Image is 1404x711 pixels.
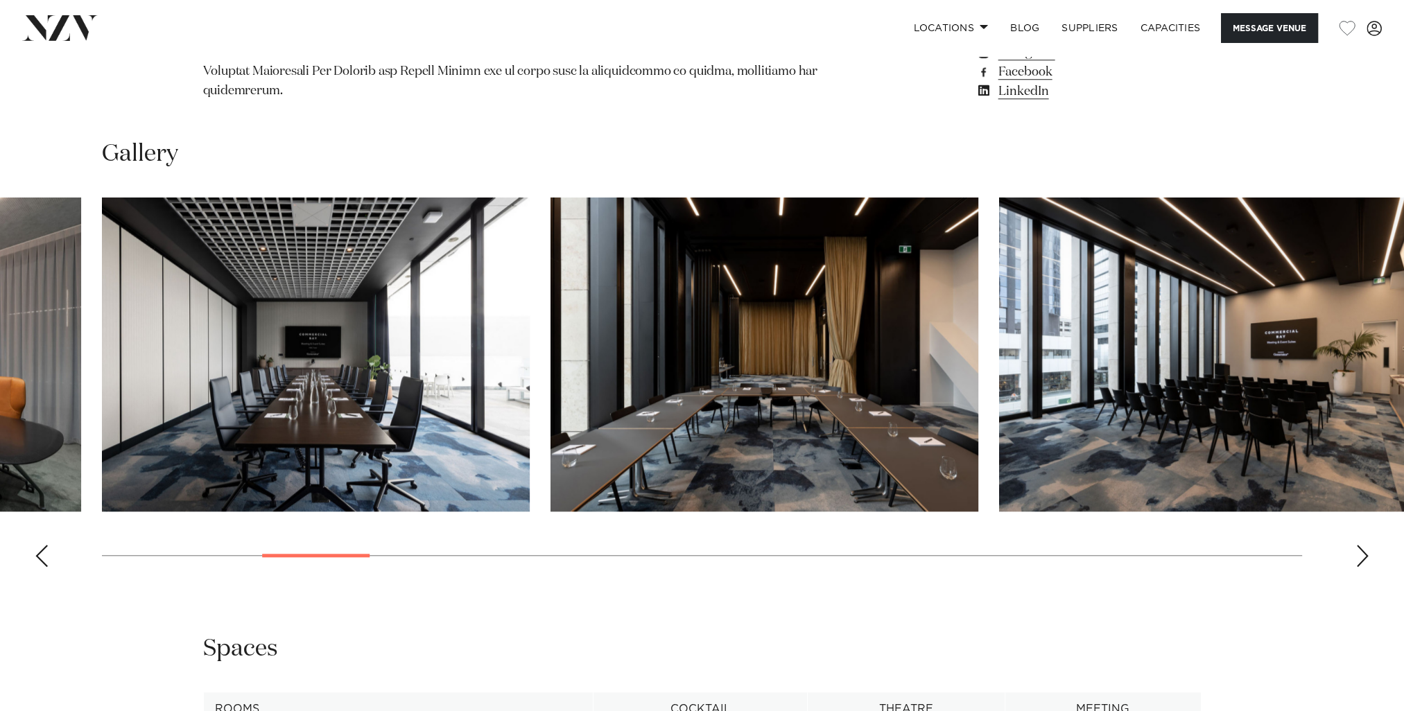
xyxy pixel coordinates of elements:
swiper-slide: 6 / 30 [551,197,978,511]
a: BLOG [999,13,1050,43]
a: Capacities [1129,13,1212,43]
a: SUPPLIERS [1050,13,1129,43]
a: LinkedIn [976,82,1202,101]
h2: Spaces [203,633,278,665]
swiper-slide: 5 / 30 [102,197,530,511]
a: Locations [902,13,999,43]
img: nzv-logo.png [22,15,98,40]
button: Message Venue [1221,13,1318,43]
h2: Gallery [102,139,178,170]
a: Facebook [976,62,1202,82]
